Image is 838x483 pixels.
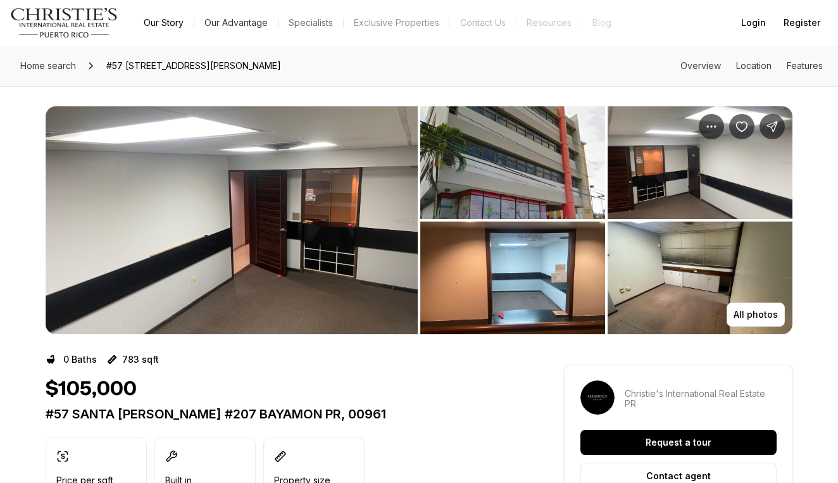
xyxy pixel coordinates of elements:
nav: Page section menu [680,61,823,71]
a: Specialists [278,14,343,32]
a: Exclusive Properties [344,14,449,32]
button: View image gallery [608,106,792,219]
button: Contact Us [450,14,516,32]
button: All photos [727,303,785,327]
a: Our Story [134,14,194,32]
a: Skip to: Location [736,60,772,71]
button: Save Property: #57 SANTA CRUZ #207 [729,114,754,139]
p: Contact agent [646,471,711,481]
span: Home search [20,60,76,71]
a: Blog [582,14,622,32]
button: View image gallery [608,222,792,334]
button: Login [734,10,773,35]
button: Register [776,10,828,35]
li: 2 of 7 [420,106,792,334]
li: 1 of 7 [46,106,418,334]
div: Listing Photos [46,106,792,334]
button: Share Property: #57 SANTA CRUZ #207 [760,114,785,139]
span: Login [741,18,766,28]
p: #57 SANTA [PERSON_NAME] #207 BAYAMON PR, 00961 [46,406,519,422]
span: #57 [STREET_ADDRESS][PERSON_NAME] [101,56,286,76]
p: Request a tour [646,437,711,448]
h1: $105,000 [46,377,137,401]
button: View image gallery [46,106,418,334]
p: Christie's International Real Estate PR [625,389,777,409]
a: Skip to: Overview [680,60,721,71]
button: View image gallery [420,106,605,219]
img: logo [10,8,118,38]
a: Our Advantage [194,14,278,32]
a: Skip to: Features [787,60,823,71]
p: All photos [734,310,778,320]
span: Register [784,18,820,28]
p: 0 Baths [63,354,97,365]
button: View image gallery [420,222,605,334]
button: Property options [699,114,724,139]
a: Resources [516,14,582,32]
button: Request a tour [580,430,777,455]
p: 783 sqft [122,354,159,365]
a: Home search [15,56,81,76]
